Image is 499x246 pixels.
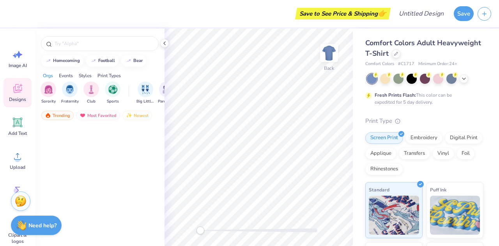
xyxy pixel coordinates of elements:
[136,81,154,104] div: filter for Big Little Reveal
[122,111,152,120] div: Newest
[141,85,150,94] img: Big Little Reveal Image
[158,99,176,104] span: Parent's Weekend
[369,196,419,235] img: Standard
[59,72,73,79] div: Events
[365,38,481,58] span: Comfort Colors Adult Heavyweight T-Shirt
[375,92,471,106] div: This color can be expedited for 5 day delivery.
[10,164,25,170] span: Upload
[90,58,97,63] img: trend_line.gif
[297,8,389,19] div: Save to See Price & Shipping
[457,148,475,159] div: Foil
[43,72,53,79] div: Orgs
[445,132,483,144] div: Digital Print
[45,58,51,63] img: trend_line.gif
[8,130,27,136] span: Add Text
[9,62,27,69] span: Image AI
[105,81,120,104] button: filter button
[430,196,480,235] img: Puff Ink
[80,113,86,118] img: most_fav.gif
[133,58,143,63] div: bear
[375,92,416,98] strong: Fresh Prints Flash:
[136,81,154,104] button: filter button
[41,81,56,104] button: filter button
[321,45,337,61] img: Back
[365,132,403,144] div: Screen Print
[54,40,154,48] input: Try "Alpha"
[378,9,386,18] span: 👉
[65,85,74,94] img: Fraternity Image
[365,148,396,159] div: Applique
[79,72,92,79] div: Styles
[76,111,120,120] div: Most Favorited
[105,81,120,104] div: filter for Sports
[98,58,115,63] div: football
[41,111,74,120] div: Trending
[87,85,96,94] img: Club Image
[86,55,119,67] button: football
[393,6,450,21] input: Untitled Design
[399,148,430,159] div: Transfers
[136,99,154,104] span: Big Little Reveal
[369,186,389,194] span: Standard
[53,58,80,63] div: homecoming
[158,81,176,104] button: filter button
[83,81,99,104] button: filter button
[5,232,30,244] span: Clipart & logos
[432,148,454,159] div: Vinyl
[418,61,457,67] span: Minimum Order: 24 +
[107,99,119,104] span: Sports
[163,85,172,94] img: Parent's Weekend Image
[365,61,394,67] span: Comfort Colors
[9,96,26,103] span: Designs
[44,85,53,94] img: Sorority Image
[87,99,96,104] span: Club
[196,227,204,234] div: Accessibility label
[121,55,146,67] button: bear
[126,113,132,118] img: newest.gif
[61,99,79,104] span: Fraternity
[83,81,99,104] div: filter for Club
[97,72,121,79] div: Print Types
[41,81,56,104] div: filter for Sorority
[430,186,446,194] span: Puff Ink
[454,6,474,21] button: Save
[126,58,132,63] img: trend_line.gif
[365,117,483,126] div: Print Type
[61,81,79,104] button: filter button
[41,99,56,104] span: Sorority
[41,55,83,67] button: homecoming
[158,81,176,104] div: filter for Parent's Weekend
[108,85,117,94] img: Sports Image
[405,132,442,144] div: Embroidery
[61,81,79,104] div: filter for Fraternity
[365,163,403,175] div: Rhinestones
[324,65,334,72] div: Back
[45,113,51,118] img: trending.gif
[398,61,414,67] span: # C1717
[28,222,57,229] strong: Need help?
